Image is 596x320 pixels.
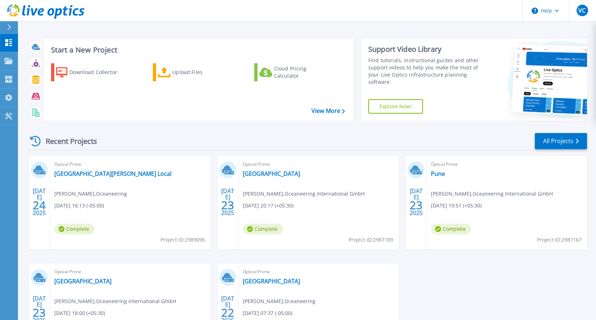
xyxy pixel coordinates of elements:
[431,160,583,168] span: Optical Prime
[410,202,423,208] span: 23
[54,170,172,177] a: [GEOGRAPHIC_DATA][PERSON_NAME] Local
[535,133,587,149] a: All Projects
[243,278,300,285] a: [GEOGRAPHIC_DATA]
[28,132,107,150] div: Recent Projects
[54,202,104,210] span: [DATE] 16:13 (-05:00)
[243,297,315,305] span: [PERSON_NAME] , Oceaneering
[368,57,482,86] div: Find tutorials, instructional guides and other support videos to help you make the most of your L...
[221,202,234,208] span: 23
[243,190,365,198] span: [PERSON_NAME] , Oceaneering International GmbH
[368,45,482,54] div: Support Video Library
[54,278,112,285] a: [GEOGRAPHIC_DATA]
[578,8,586,13] span: VC
[221,310,234,316] span: 22
[54,190,127,198] span: [PERSON_NAME] , Oceaneering
[33,310,46,316] span: 23
[349,236,393,244] span: Project ID: 2987189
[221,189,235,215] div: [DATE] 2025
[243,202,294,210] span: [DATE] 20:17 (+05:30)
[431,170,445,177] a: Pune
[254,63,335,81] a: Cloud Pricing Calculator
[243,309,292,317] span: [DATE] 07:37 (-05:00)
[409,189,423,215] div: [DATE] 2025
[54,160,206,168] span: Optical Prime
[54,297,176,305] span: [PERSON_NAME] , Oceaneering International GmbH
[33,202,46,208] span: 24
[431,190,553,198] span: [PERSON_NAME] , Oceaneering International GmbH
[537,236,582,244] span: Project ID: 2987167
[172,65,230,79] div: Upload Files
[160,236,205,244] span: Project ID: 2989096
[51,46,345,54] h3: Start a New Project
[431,202,482,210] span: [DATE] 19:51 (+05:30)
[54,224,95,234] span: Complete
[243,224,283,234] span: Complete
[69,65,127,79] div: Download Collector
[243,160,395,168] span: Optical Prime
[32,189,46,215] div: [DATE] 2025
[153,63,233,81] a: Upload Files
[243,268,395,276] span: Optical Prime
[311,108,345,114] a: View More
[274,65,332,79] div: Cloud Pricing Calculator
[54,268,206,276] span: Optical Prime
[51,63,131,81] a: Download Collector
[54,309,105,317] span: [DATE] 18:00 (+05:30)
[368,99,423,114] a: Explore Now!
[243,170,300,177] a: [GEOGRAPHIC_DATA]
[431,224,471,234] span: Complete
